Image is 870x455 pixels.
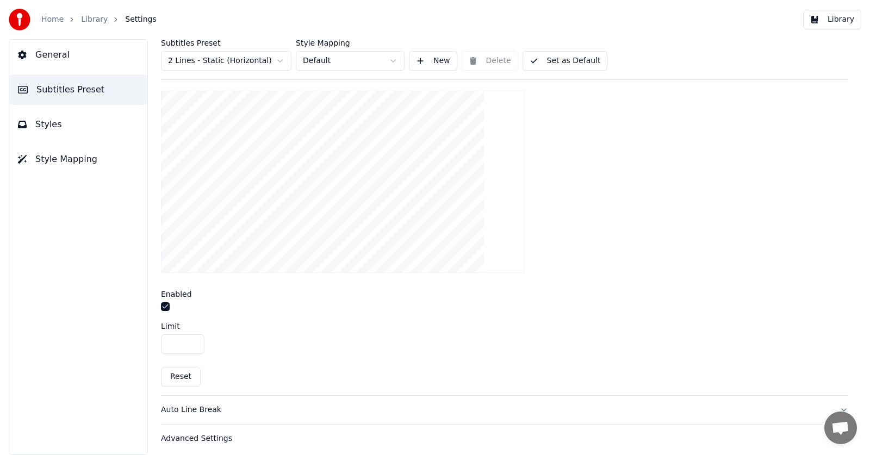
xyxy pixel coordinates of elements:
span: Subtitles Preset [36,83,104,96]
button: Advanced Settings [161,425,848,453]
button: Styles [9,109,147,140]
button: Subtitles Preset [9,74,147,105]
button: General [9,40,147,70]
button: Style Mapping [9,144,147,174]
a: Open de chat [824,412,857,444]
a: Library [81,14,108,25]
button: Reset [161,367,201,387]
label: Limit [161,322,180,330]
span: Style Mapping [35,153,97,166]
nav: breadcrumb [41,14,157,25]
div: Auto Line Break [161,404,831,415]
span: Settings [125,14,156,25]
div: Max Characters Per Line [161,67,848,395]
button: Set as Default [523,51,608,71]
div: Advanced Settings [161,433,831,444]
button: Library [803,10,861,29]
label: Enabled [161,290,192,298]
button: New [409,51,457,71]
a: Home [41,14,64,25]
span: General [35,48,70,61]
img: youka [9,9,30,30]
span: Styles [35,118,62,131]
label: Subtitles Preset [161,39,291,47]
label: Style Mapping [296,39,405,47]
button: Auto Line Break [161,396,848,424]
